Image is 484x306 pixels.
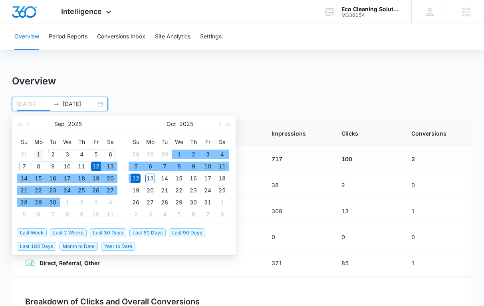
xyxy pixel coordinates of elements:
span: Conversions [411,129,459,138]
td: 2025-10-10 [200,160,215,172]
div: 3 [203,150,212,159]
td: 2 [402,146,472,172]
div: 30 [188,198,198,207]
div: 2 [131,210,141,219]
img: website_grey.svg [13,21,19,27]
div: 7 [203,210,212,219]
div: account id [341,12,400,18]
th: Tu [157,136,172,148]
td: 2025-10-02 [74,196,89,208]
div: 15 [174,174,184,183]
td: 2025-09-05 [89,148,103,160]
td: 2025-10-01 [172,148,186,160]
td: 2025-10-11 [215,160,229,172]
div: 3 [145,210,155,219]
div: 13 [105,162,115,171]
td: 2025-10-29 [172,196,186,208]
td: 2025-09-04 [74,148,89,160]
td: 2025-10-22 [172,184,186,196]
td: 2025-10-26 [129,196,143,208]
div: 6 [145,162,155,171]
td: 2025-10-20 [143,184,157,196]
td: 2025-09-28 [17,196,31,208]
div: 24 [62,186,72,195]
td: 2025-11-02 [129,208,143,220]
div: 26 [91,186,101,195]
strong: Direct, Referral, Other [40,260,100,266]
div: 4 [217,150,227,159]
div: 8 [34,162,43,171]
button: Overview [14,24,39,50]
td: 2025-10-05 [17,208,31,220]
div: 24 [203,186,212,195]
td: 2025-09-10 [60,160,74,172]
button: Oct [167,116,176,132]
td: 2025-09-12 [89,160,103,172]
img: tab_domain_overview_orange.svg [22,46,28,53]
div: 8 [174,162,184,171]
td: 2025-09-14 [17,172,31,184]
div: 18 [77,174,86,183]
div: 3 [62,150,72,159]
div: 31 [203,198,212,207]
th: Mo [143,136,157,148]
td: 2025-10-24 [200,184,215,196]
th: Mo [31,136,46,148]
td: 2025-09-29 [31,196,46,208]
div: 4 [160,210,169,219]
td: 2025-09-28 [129,148,143,160]
div: 2 [188,150,198,159]
div: 27 [145,198,155,207]
div: 18 [217,174,227,183]
span: Impressions [272,129,322,138]
button: Settings [200,24,222,50]
div: 27 [105,186,115,195]
td: 717 [262,146,332,172]
span: Year to Date [101,242,135,251]
div: 21 [19,186,29,195]
td: 2025-09-13 [103,160,117,172]
div: 20 [145,186,155,195]
div: Domain Overview [30,47,71,52]
span: Intelligence [61,7,102,16]
h1: Overview [12,75,56,87]
td: 2025-09-08 [31,160,46,172]
div: 11 [77,162,86,171]
span: Last Week [17,228,47,237]
span: Last 60 Days [129,228,166,237]
div: 10 [203,162,212,171]
div: 14 [160,174,169,183]
th: Th [74,136,89,148]
td: 2025-10-31 [200,196,215,208]
div: Domain: [DOMAIN_NAME] [21,21,88,27]
div: 9 [188,162,198,171]
div: 5 [91,150,101,159]
td: 2025-10-19 [129,184,143,196]
div: 21 [160,186,169,195]
div: 29 [34,198,43,207]
td: 0 [402,224,472,250]
td: 2025-10-08 [60,208,74,220]
img: tab_keywords_by_traffic_grey.svg [79,46,86,53]
td: 2025-10-10 [89,208,103,220]
td: 2025-10-04 [215,148,229,160]
div: 1 [174,150,184,159]
div: 23 [188,186,198,195]
td: 100 [332,146,402,172]
td: 0 [402,172,472,198]
div: 11 [217,162,227,171]
div: 7 [19,162,29,171]
td: 308 [262,198,332,224]
div: 10 [62,162,72,171]
div: 7 [160,162,169,171]
div: 20 [105,174,115,183]
td: 2025-10-21 [157,184,172,196]
td: 2025-09-30 [46,196,60,208]
td: 2025-09-11 [74,160,89,172]
div: 4 [105,198,115,207]
td: 2025-10-09 [74,208,89,220]
div: 31 [19,150,29,159]
td: 2025-10-27 [143,196,157,208]
th: Su [129,136,143,148]
th: Tu [46,136,60,148]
